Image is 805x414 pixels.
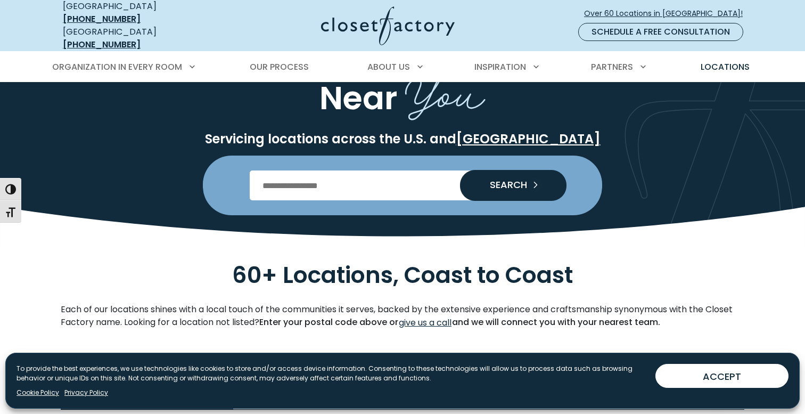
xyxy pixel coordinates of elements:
[45,52,760,82] nav: Primary Menu
[250,171,556,200] input: Enter Postal Code
[398,316,452,330] a: give us a call
[367,61,410,73] span: About Us
[474,61,526,73] span: Inspiration
[584,4,752,23] a: Over 60 Locations in [GEOGRAPHIC_DATA]!
[655,364,788,388] button: ACCEPT
[319,75,398,120] span: Near
[250,61,309,73] span: Our Process
[17,364,647,383] p: To provide the best experiences, we use technologies like cookies to store and/or access device i...
[456,130,601,148] a: [GEOGRAPHIC_DATA]
[63,13,141,25] a: [PHONE_NUMBER]
[63,38,141,51] a: [PHONE_NUMBER]
[405,56,486,124] span: You
[591,61,633,73] span: Partners
[63,26,217,51] div: [GEOGRAPHIC_DATA]
[61,131,744,147] p: Servicing locations across the U.S. and
[64,388,108,397] a: Privacy Policy
[321,6,455,45] img: Closet Factory Logo
[61,303,744,330] p: Each of our locations shines with a local touch of the communities it serves, backed by the exten...
[259,316,660,328] strong: Enter your postal code above or and we will connect you with your nearest team.
[460,170,566,201] button: Search our Nationwide Locations
[17,388,59,397] a: Cookie Policy
[481,180,527,190] span: SEARCH
[584,8,751,19] span: Over 60 Locations in [GEOGRAPHIC_DATA]!
[578,23,743,41] a: Schedule a Free Consultation
[232,259,573,291] span: 60+ Locations, Coast to Coast
[52,61,182,73] span: Organization in Every Room
[701,61,750,73] span: Locations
